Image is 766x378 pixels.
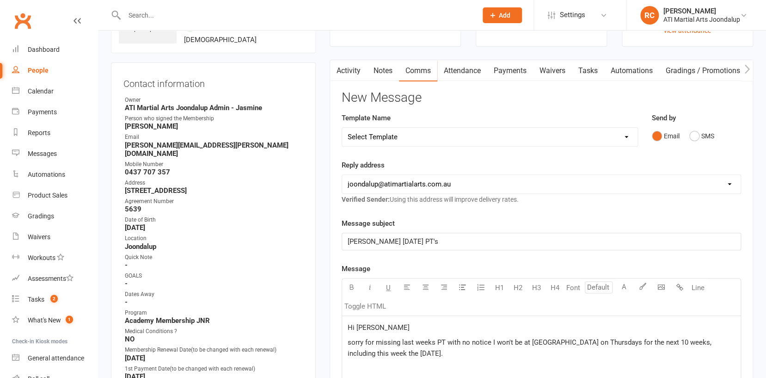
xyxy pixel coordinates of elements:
div: ATI Martial Arts Joondalup [663,15,740,24]
button: H4 [545,279,564,297]
div: People [28,67,49,74]
a: Tasks 2 [12,289,98,310]
div: Email [125,133,303,142]
div: RC [640,6,659,25]
label: Template Name [342,112,391,124]
button: U [379,279,398,297]
button: H1 [490,279,509,297]
a: Automations [12,164,98,185]
button: Line [689,279,707,297]
span: 1 [66,316,73,323]
h3: New Message [342,91,741,105]
div: Dashboard [28,46,60,53]
button: Toggle HTML [342,297,388,316]
div: Mobile Number [125,160,303,169]
div: [PERSON_NAME] [663,7,740,15]
span: 2 [50,295,58,303]
a: Gradings [12,206,98,227]
strong: [DATE] [125,223,303,232]
strong: [PERSON_NAME] [125,122,303,130]
a: view attendance [664,27,711,34]
span: Using this address will improve delivery rates. [342,196,519,203]
label: Message [342,263,370,274]
div: Membership Renewal Date(to be changed with each renewal) [125,346,303,354]
div: Dates Away [125,290,303,299]
strong: ATI Martial Arts Joondalup Admin - Jasmine [125,104,303,112]
label: Send by [652,112,676,124]
input: Default [585,281,613,293]
label: Reply address [342,160,385,171]
button: Add [483,7,522,23]
a: Assessments [12,268,98,289]
strong: [PERSON_NAME][EMAIL_ADDRESS][PERSON_NAME][DOMAIN_NAME] [125,141,303,158]
a: Payments [487,60,533,81]
a: Notes [367,60,399,81]
div: Gradings [28,212,54,220]
div: Assessments [28,275,74,282]
span: Settings [560,5,585,25]
strong: [STREET_ADDRESS] [125,186,303,195]
button: H2 [509,279,527,297]
button: A [615,279,633,297]
strong: 5639 [125,205,303,213]
span: U [386,284,391,292]
div: Calendar [28,87,54,95]
div: GOALS [125,272,303,280]
a: Product Sales [12,185,98,206]
div: Location [125,234,303,243]
button: H3 [527,279,545,297]
a: Automations [604,60,659,81]
a: What's New1 [12,310,98,331]
strong: 0437 707 357 [125,168,303,176]
a: Dashboard [12,39,98,60]
div: Address [125,179,303,187]
div: Automations [28,171,65,178]
strong: Academy Membership JNR [125,316,303,325]
a: Reports [12,123,98,143]
div: Tasks [28,296,44,303]
a: General attendance kiosk mode [12,348,98,369]
strong: - [125,261,303,269]
h3: Contact information [123,75,303,89]
span: [DEMOGRAPHIC_DATA] [184,36,257,44]
strong: NO [125,335,303,343]
a: Gradings / Promotions [659,60,747,81]
div: Owner [125,96,303,105]
div: What's New [28,316,61,324]
div: Payments [28,108,57,116]
div: Waivers [28,233,50,241]
div: Reports [28,129,50,136]
div: Product Sales [28,192,67,199]
button: Email [652,127,680,145]
div: Agreement Number [125,197,303,206]
strong: - [125,279,303,288]
span: Add [499,12,510,19]
span: Hi [PERSON_NAME] [348,323,410,332]
div: Date of Birth [125,216,303,224]
a: Workouts [12,248,98,268]
a: Waivers [12,227,98,248]
a: Waivers [533,60,572,81]
a: Activity [330,60,367,81]
div: Program [125,309,303,317]
div: Messages [28,150,57,157]
div: Person who signed the Membership [125,114,303,123]
button: Font [564,279,582,297]
strong: [DATE] [125,354,303,362]
a: People [12,60,98,81]
div: General attendance [28,354,84,362]
a: Attendance [437,60,487,81]
strong: Joondalup [125,242,303,251]
a: Tasks [572,60,604,81]
input: Search... [122,9,471,22]
a: Messages [12,143,98,164]
a: Comms [399,60,437,81]
div: Quick Note [125,253,303,262]
label: Message subject [342,218,395,229]
div: Medical Conditions ? [125,327,303,336]
strong: - [125,298,303,306]
div: 1st Payment Date(to be changed with each renewal) [125,365,303,373]
a: Clubworx [11,9,34,32]
a: Payments [12,102,98,123]
span: sorry for missing last weeks PT with no notice I won't be at [GEOGRAPHIC_DATA] on Thursdays for t... [348,338,713,358]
